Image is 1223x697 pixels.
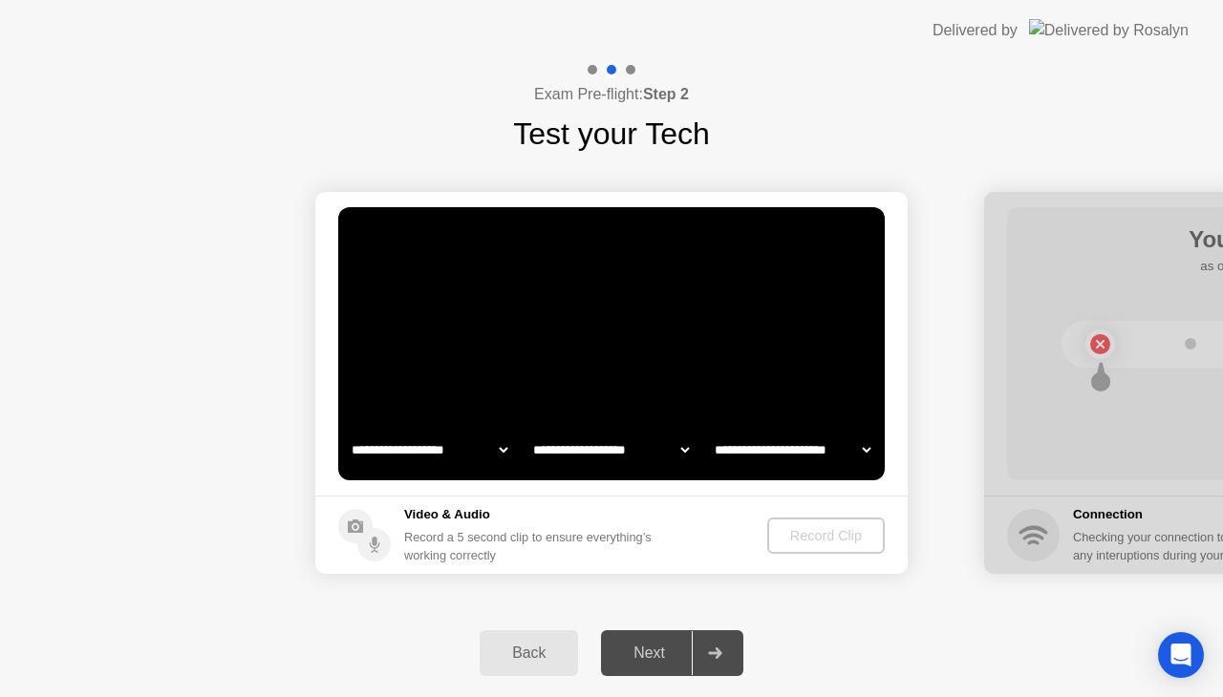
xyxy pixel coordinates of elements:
[404,505,659,524] h5: Video & Audio
[601,630,743,676] button: Next
[767,517,885,554] button: Record Clip
[643,86,689,102] b: Step 2
[933,19,1018,42] div: Delivered by
[480,630,578,676] button: Back
[775,528,877,543] div: Record Clip
[529,431,693,469] select: Available speakers
[513,111,710,157] h1: Test your Tech
[404,528,659,564] div: Record a 5 second clip to ensure everything’s working correctly
[534,83,689,106] h4: Exam Pre-flight:
[607,644,692,662] div: Next
[1029,19,1189,41] img: Delivered by Rosalyn
[348,431,511,469] select: Available cameras
[711,431,874,469] select: Available microphones
[485,644,572,662] div: Back
[1158,632,1204,678] div: Open Intercom Messenger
